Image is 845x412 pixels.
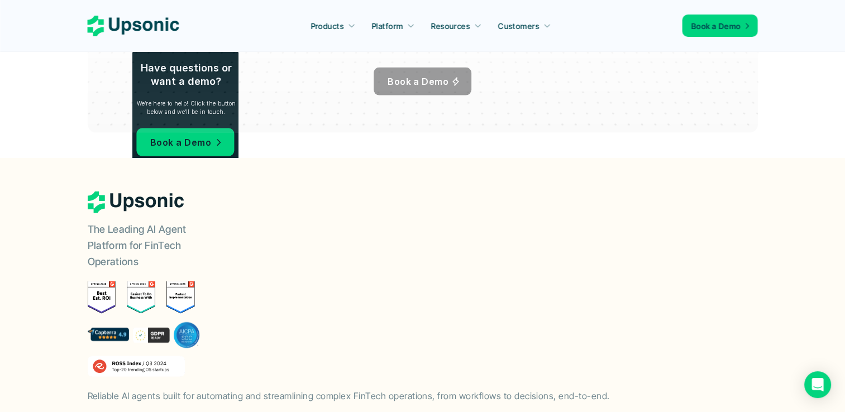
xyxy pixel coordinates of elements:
[431,20,470,32] p: Resources
[371,20,403,32] p: Platform
[150,135,211,151] p: Book a Demo
[804,371,831,398] div: Open Intercom Messenger
[311,20,343,32] p: Products
[388,73,448,89] p: Book a Demo
[304,16,362,36] a: Products
[374,68,471,95] a: Book a Demo
[88,388,691,404] p: Reliable AI agents built for automating and streamlining complex FinTech operations, from workflo...
[88,222,227,270] p: The Leading AI Agent Platform for FinTech Operations
[136,128,234,156] a: Book a Demo
[691,20,741,32] p: Book a Demo
[498,20,540,32] p: Customers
